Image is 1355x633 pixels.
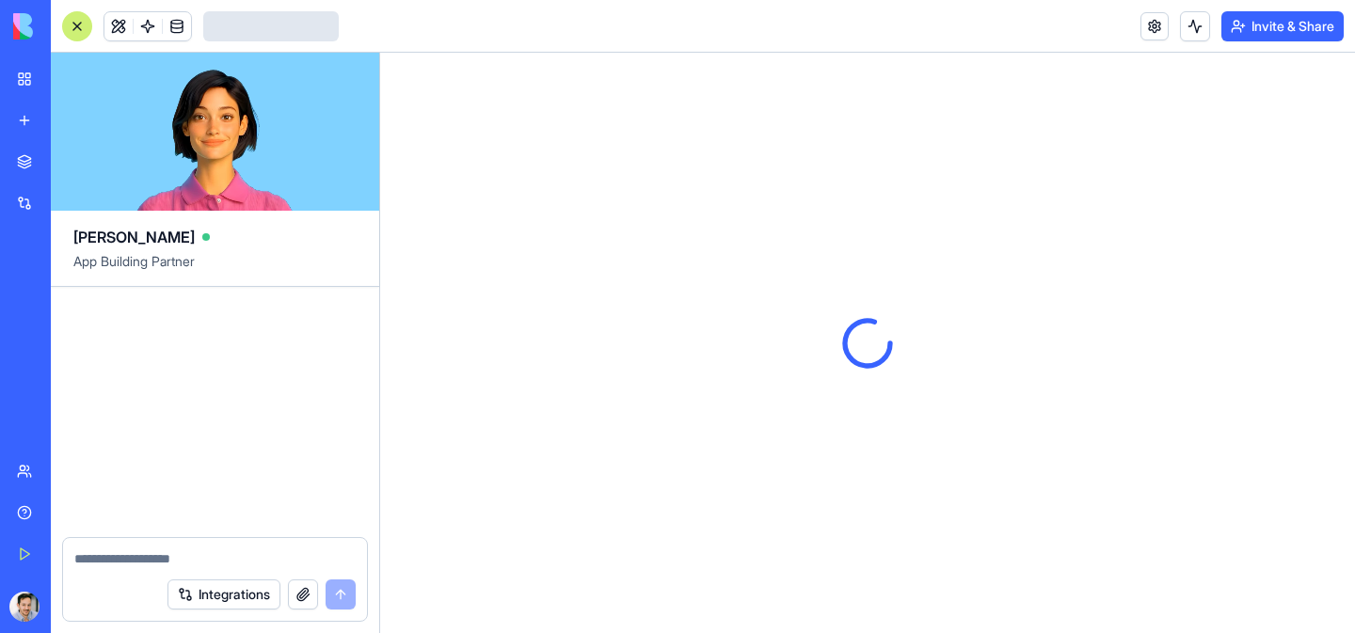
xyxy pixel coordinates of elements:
img: ACg8ocLM_h5ianT_Nakzie7Qtoo5GYVfAD0Y4SP2crYXJQl9L2hezak=s96-c [9,592,40,622]
button: Invite & Share [1221,11,1344,41]
span: App Building Partner [73,252,357,286]
button: Integrations [167,579,280,609]
img: logo [13,13,130,40]
span: [PERSON_NAME] [73,226,195,248]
